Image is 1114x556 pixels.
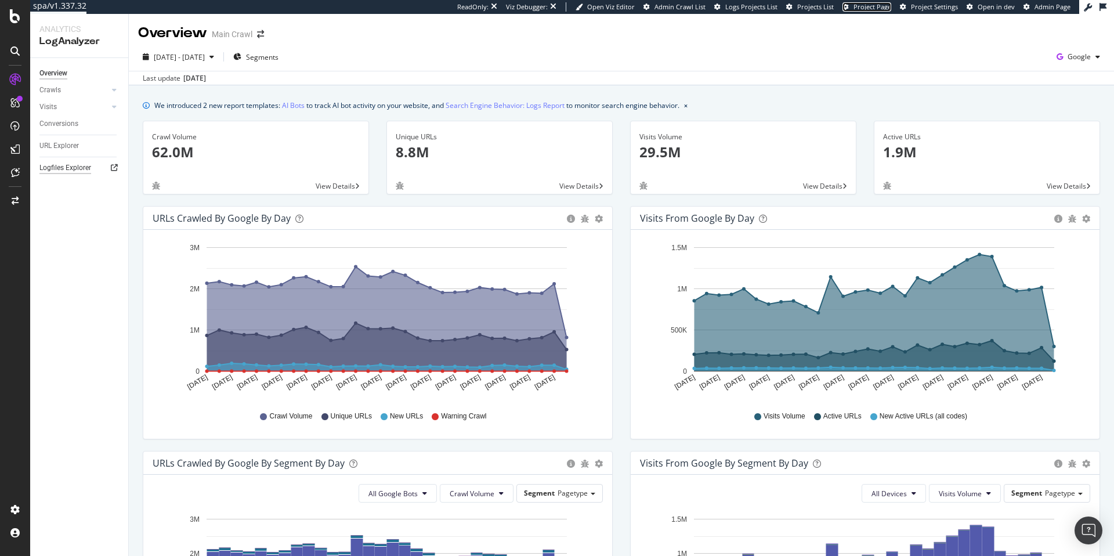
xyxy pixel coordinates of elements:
[803,181,842,191] span: View Details
[153,457,345,469] div: URLs Crawled by Google By Segment By Day
[39,67,67,80] div: Overview
[39,101,108,113] a: Visits
[911,2,958,11] span: Project Settings
[1052,48,1105,66] button: Google
[946,373,970,391] text: [DATE]
[396,182,404,190] div: bug
[152,132,360,142] div: Crawl Volume
[1082,460,1090,468] div: gear
[671,515,687,523] text: 1.5M
[698,373,721,391] text: [DATE]
[524,488,555,498] span: Segment
[153,212,291,224] div: URLs Crawled by Google by day
[457,2,489,12] div: ReadOnly:
[331,411,372,421] span: Unique URLs
[797,2,834,11] span: Projects List
[677,285,687,293] text: 1M
[261,373,284,391] text: [DATE]
[822,373,845,391] text: [DATE]
[871,489,907,499] span: All Devices
[434,373,457,391] text: [DATE]
[1054,215,1062,223] div: circle-info
[640,212,754,224] div: Visits from Google by day
[723,373,746,391] text: [DATE]
[138,23,207,43] div: Overview
[39,101,57,113] div: Visits
[883,182,891,190] div: bug
[269,411,312,421] span: Crawl Volume
[39,140,120,152] a: URL Explorer
[236,373,259,391] text: [DATE]
[967,2,1015,12] a: Open in dev
[153,239,603,400] svg: A chart.
[143,73,206,84] div: Last update
[396,142,603,162] p: 8.8M
[581,460,589,468] div: bug
[939,489,982,499] span: Visits Volume
[483,373,507,391] text: [DATE]
[368,489,418,499] span: All Google Bots
[39,84,108,96] a: Crawls
[190,515,200,523] text: 3M
[138,48,219,66] button: [DATE] - [DATE]
[39,23,119,35] div: Analytics
[186,373,209,391] text: [DATE]
[183,73,206,84] div: [DATE]
[285,373,308,391] text: [DATE]
[567,215,575,223] div: circle-info
[508,373,531,391] text: [DATE]
[853,2,891,11] span: Project Page
[847,373,870,391] text: [DATE]
[654,2,706,11] span: Admin Crawl List
[190,326,200,334] text: 1M
[450,489,494,499] span: Crawl Volume
[683,367,687,376] text: 0
[673,373,696,391] text: [DATE]
[39,35,119,48] div: LogAnalyzer
[978,2,1015,11] span: Open in dev
[1054,460,1062,468] div: circle-info
[459,373,482,391] text: [DATE]
[595,460,603,468] div: gear
[446,99,565,111] a: Search Engine Behavior: Logs Report
[823,411,862,421] span: Active URLs
[154,99,679,111] div: We introduced 2 new report templates: to track AI bot activity on your website, and to monitor se...
[154,52,205,62] span: [DATE] - [DATE]
[282,99,305,111] a: AI Bots
[39,118,78,130] div: Conversions
[639,182,648,190] div: bug
[39,67,120,80] a: Overview
[152,182,160,190] div: bug
[581,215,589,223] div: bug
[409,373,432,391] text: [DATE]
[190,285,200,293] text: 2M
[842,2,891,12] a: Project Page
[725,2,777,11] span: Logs Projects List
[246,52,278,62] span: Segments
[1082,215,1090,223] div: gear
[441,411,486,421] span: Warning Crawl
[1068,52,1091,62] span: Google
[640,239,1090,400] svg: A chart.
[880,411,967,421] span: New Active URLs (all codes)
[196,367,200,376] text: 0
[576,2,635,12] a: Open Viz Editor
[152,142,360,162] p: 62.0M
[533,373,556,391] text: [DATE]
[748,373,771,391] text: [DATE]
[900,2,958,12] a: Project Settings
[921,373,945,391] text: [DATE]
[567,460,575,468] div: circle-info
[1068,460,1076,468] div: bug
[1023,2,1070,12] a: Admin Page
[714,2,777,12] a: Logs Projects List
[310,373,333,391] text: [DATE]
[643,2,706,12] a: Admin Crawl List
[558,488,588,498] span: Pagetype
[1045,488,1075,498] span: Pagetype
[359,484,437,503] button: All Google Bots
[1035,2,1070,11] span: Admin Page
[996,373,1019,391] text: [DATE]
